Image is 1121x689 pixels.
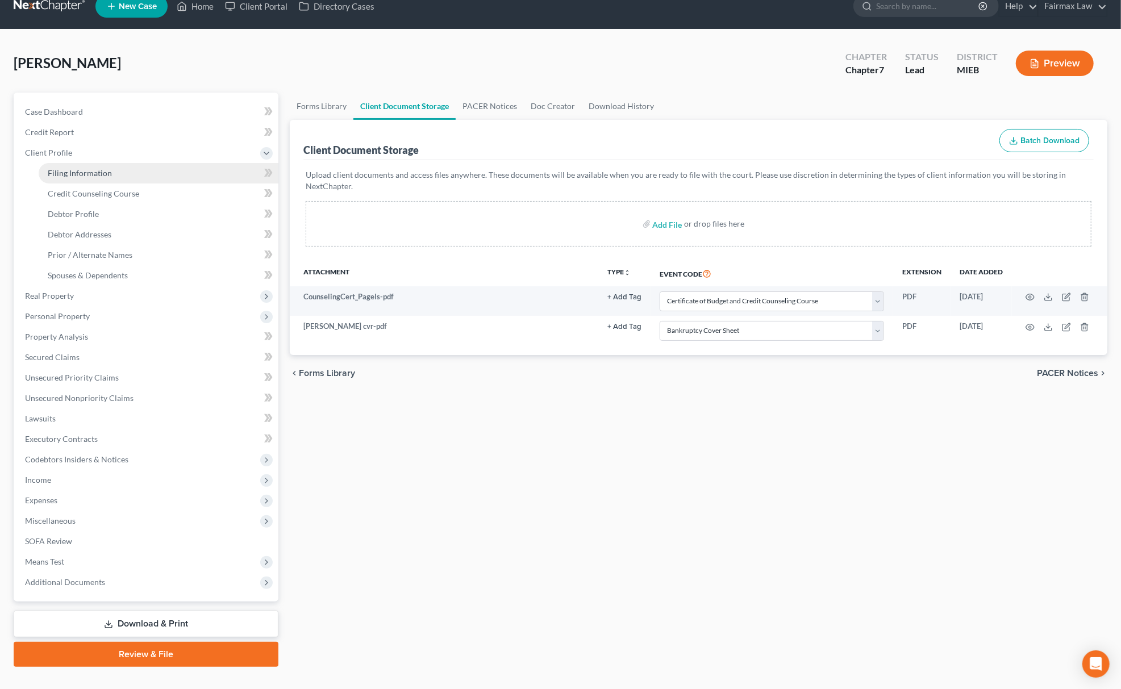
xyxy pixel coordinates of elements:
[999,129,1089,153] button: Batch Download
[524,93,582,120] a: Doc Creator
[299,369,355,378] span: Forms Library
[290,316,598,345] td: [PERSON_NAME] cvr-pdf
[25,393,134,403] span: Unsecured Nonpriority Claims
[25,332,88,341] span: Property Analysis
[290,369,355,378] button: chevron_left Forms Library
[16,122,278,143] a: Credit Report
[905,64,939,77] div: Lead
[39,163,278,183] a: Filing Information
[951,260,1012,286] th: Date added
[290,286,598,316] td: CounselingCert_Pagels-pdf
[893,260,951,286] th: Extension
[16,102,278,122] a: Case Dashboard
[25,414,56,423] span: Lawsuits
[25,311,90,321] span: Personal Property
[893,286,951,316] td: PDF
[48,250,132,260] span: Prior / Alternate Names
[290,260,598,286] th: Attachment
[290,93,353,120] a: Forms Library
[1098,369,1107,378] i: chevron_right
[607,269,631,276] button: TYPEunfold_more
[25,434,98,444] span: Executory Contracts
[582,93,661,120] a: Download History
[1016,51,1094,76] button: Preview
[39,245,278,265] a: Prior / Alternate Names
[16,408,278,429] a: Lawsuits
[16,327,278,347] a: Property Analysis
[905,51,939,64] div: Status
[25,373,119,382] span: Unsecured Priority Claims
[39,265,278,286] a: Spouses & Dependents
[25,516,76,525] span: Miscellaneous
[353,93,456,120] a: Client Document Storage
[456,93,524,120] a: PACER Notices
[303,143,419,157] div: Client Document Storage
[957,64,998,77] div: MIEB
[1037,369,1098,378] span: PACER Notices
[119,2,157,11] span: New Case
[685,218,745,229] div: or drop files here
[25,127,74,137] span: Credit Report
[25,536,72,546] span: SOFA Review
[290,369,299,378] i: chevron_left
[893,316,951,345] td: PDF
[607,323,641,331] button: + Add Tag
[48,209,99,219] span: Debtor Profile
[14,642,278,667] a: Review & File
[16,429,278,449] a: Executory Contracts
[651,260,893,286] th: Event Code
[16,388,278,408] a: Unsecured Nonpriority Claims
[39,183,278,204] a: Credit Counseling Course
[25,454,128,464] span: Codebtors Insiders & Notices
[25,577,105,587] span: Additional Documents
[306,169,1091,192] p: Upload client documents and access files anywhere. These documents will be available when you are...
[25,557,64,566] span: Means Test
[607,321,641,332] a: + Add Tag
[879,64,884,75] span: 7
[1082,650,1110,678] div: Open Intercom Messenger
[607,294,641,301] button: + Add Tag
[951,316,1012,345] td: [DATE]
[957,51,998,64] div: District
[14,55,121,71] span: [PERSON_NAME]
[845,51,887,64] div: Chapter
[39,224,278,245] a: Debtor Addresses
[607,291,641,302] a: + Add Tag
[48,189,139,198] span: Credit Counseling Course
[25,107,83,116] span: Case Dashboard
[39,204,278,224] a: Debtor Profile
[845,64,887,77] div: Chapter
[624,269,631,276] i: unfold_more
[14,611,278,637] a: Download & Print
[48,229,111,239] span: Debtor Addresses
[25,495,57,505] span: Expenses
[48,270,128,280] span: Spouses & Dependents
[1037,369,1107,378] button: PACER Notices chevron_right
[16,347,278,368] a: Secured Claims
[1020,136,1080,145] span: Batch Download
[25,475,51,485] span: Income
[25,291,74,300] span: Real Property
[48,168,112,178] span: Filing Information
[25,352,80,362] span: Secured Claims
[25,148,72,157] span: Client Profile
[951,286,1012,316] td: [DATE]
[16,368,278,388] a: Unsecured Priority Claims
[16,531,278,552] a: SOFA Review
